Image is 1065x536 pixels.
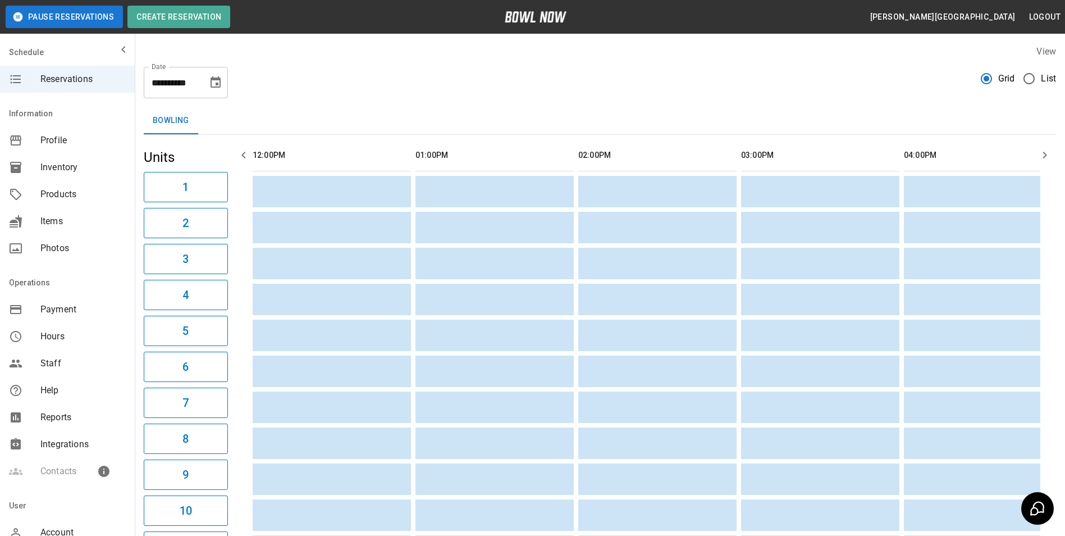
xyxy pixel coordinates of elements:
[182,178,189,196] h6: 1
[505,11,566,22] img: logo
[182,214,189,232] h6: 2
[144,148,228,166] h5: Units
[144,244,228,274] button: 3
[40,242,126,255] span: Photos
[144,424,228,454] button: 8
[182,358,189,376] h6: 6
[40,384,126,397] span: Help
[144,172,228,202] button: 1
[144,496,228,526] button: 10
[144,280,228,310] button: 4
[144,316,228,346] button: 5
[180,502,192,520] h6: 10
[1041,72,1056,85] span: List
[127,6,230,28] button: Create Reservation
[40,303,126,316] span: Payment
[998,72,1015,85] span: Grid
[1036,46,1056,57] label: View
[144,352,228,382] button: 6
[40,411,126,424] span: Reports
[6,6,123,28] button: Pause Reservations
[40,438,126,451] span: Integrations
[182,250,189,268] h6: 3
[1025,7,1065,28] button: Logout
[415,139,574,171] th: 01:00PM
[144,208,228,238] button: 2
[182,322,189,340] h6: 5
[40,134,126,147] span: Profile
[182,394,189,412] h6: 7
[866,7,1020,28] button: [PERSON_NAME][GEOGRAPHIC_DATA]
[741,139,899,171] th: 03:00PM
[40,188,126,201] span: Products
[40,215,126,228] span: Items
[578,139,737,171] th: 02:00PM
[40,161,126,174] span: Inventory
[182,430,189,448] h6: 8
[40,72,126,86] span: Reservations
[40,330,126,343] span: Hours
[182,466,189,484] h6: 9
[204,71,227,94] button: Choose date, selected date is Oct 4, 2025
[144,388,228,418] button: 7
[144,107,198,134] button: Bowling
[40,357,126,370] span: Staff
[144,460,228,490] button: 9
[144,107,1056,134] div: inventory tabs
[253,139,411,171] th: 12:00PM
[182,286,189,304] h6: 4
